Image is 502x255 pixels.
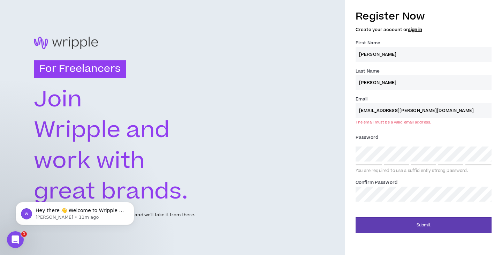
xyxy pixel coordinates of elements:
[34,83,82,115] text: Join
[356,93,368,105] label: Email
[7,231,24,248] iframe: Intercom live chat
[356,103,492,118] input: Enter Email
[21,231,27,237] span: 1
[356,75,492,90] input: Last name
[34,145,145,177] text: work with
[356,66,380,77] label: Last Name
[34,114,170,146] text: Wripple and
[356,168,492,174] div: You are required to use a sufficiently strong password.
[408,27,422,33] a: sign in
[356,47,492,62] input: First name
[5,187,145,236] iframe: Intercom notifications message
[34,176,188,208] text: great brands.
[356,217,492,233] button: Submit
[356,9,492,24] h3: Register Now
[356,27,492,32] h5: Create your account or
[356,37,380,48] label: First Name
[356,120,431,125] div: The email must be a valid email address.
[356,134,378,141] span: Password
[356,177,397,188] label: Confirm Password
[34,60,126,78] h3: For Freelancers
